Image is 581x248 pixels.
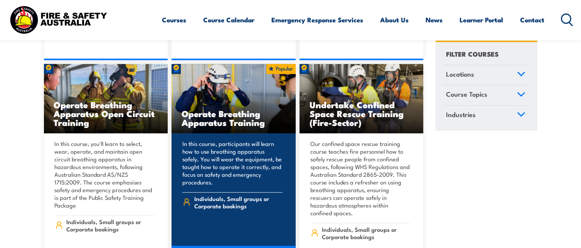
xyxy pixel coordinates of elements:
img: Undertake Confined Space Rescue (Fire-Sector) TRAINING [300,64,424,133]
a: Industries [443,106,529,126]
h3: Operate Breathing Apparatus Training [182,109,286,127]
a: Learner Portal [460,10,504,30]
a: News [426,10,443,30]
a: Undertake Confined Space Rescue Training (Fire-Sector) [300,64,424,133]
h3: Operate Breathing Apparatus Open Circuit Training [54,100,158,127]
a: Courses [162,10,187,30]
a: Contact [520,10,545,30]
h4: FILTER COURSES [446,49,499,59]
a: Course Topics [443,85,529,106]
a: About Us [381,10,409,30]
img: Operate breathing apparatus-626 [172,64,296,133]
a: Operate Breathing Apparatus Training [172,64,296,133]
p: Our confined space rescue training course teaches fire personnel how to safely rescue people from... [310,140,411,217]
span: Individuals, Small groups or Corporate bookings [322,226,410,240]
a: Locations [443,65,529,85]
span: Individuals, Small groups or Corporate bookings [66,218,155,233]
h3: Undertake Confined Space Rescue Training (Fire-Sector) [310,100,414,127]
span: Individuals, Small groups or Corporate bookings [194,195,283,209]
a: Course Calendar [204,10,255,30]
span: Locations [446,69,475,79]
span: Course Topics [446,89,488,100]
a: Operate Breathing Apparatus Open Circuit Training [44,64,168,133]
img: Open Circuit Breathing Apparatus Training [44,64,168,133]
span: Industries [446,109,476,120]
p: In this course, participants will learn how to use breathing apparatus safely. You will wear the ... [182,140,283,186]
p: In this course, you'll learn to select, wear, operate, and maintain open circuit breathing appara... [55,140,155,209]
a: Emergency Response Services [272,10,364,30]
